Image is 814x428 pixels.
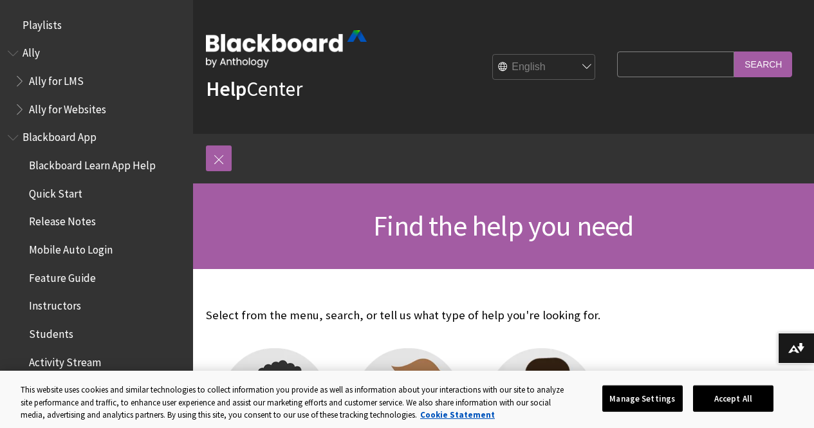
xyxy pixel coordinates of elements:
strong: Help [206,76,246,102]
span: Playlists [23,14,62,32]
span: Ally [23,42,40,60]
span: Blackboard App [23,127,97,144]
span: Activity Stream [29,351,101,369]
a: HelpCenter [206,76,302,102]
div: This website uses cookies and similar technologies to collect information you provide as well as ... [21,384,570,422]
span: Ally for Websites [29,98,106,116]
span: Mobile Auto Login [29,239,113,256]
span: Feature Guide [29,267,96,284]
input: Search [734,51,792,77]
a: More information about your privacy, opens in a new tab [420,409,495,420]
span: Release Notes [29,211,96,228]
nav: Book outline for Anthology Ally Help [8,42,185,120]
span: Students [29,323,73,340]
span: Ally for LMS [29,70,84,88]
span: Find the help you need [373,208,633,243]
span: Quick Start [29,183,82,200]
button: Accept All [693,385,773,412]
button: Manage Settings [602,385,683,412]
span: Blackboard Learn App Help [29,154,156,172]
span: Instructors [29,295,81,313]
nav: Book outline for Playlists [8,14,185,36]
select: Site Language Selector [493,55,596,80]
img: Blackboard by Anthology [206,30,367,68]
p: Select from the menu, search, or tell us what type of help you're looking for. [206,307,611,324]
